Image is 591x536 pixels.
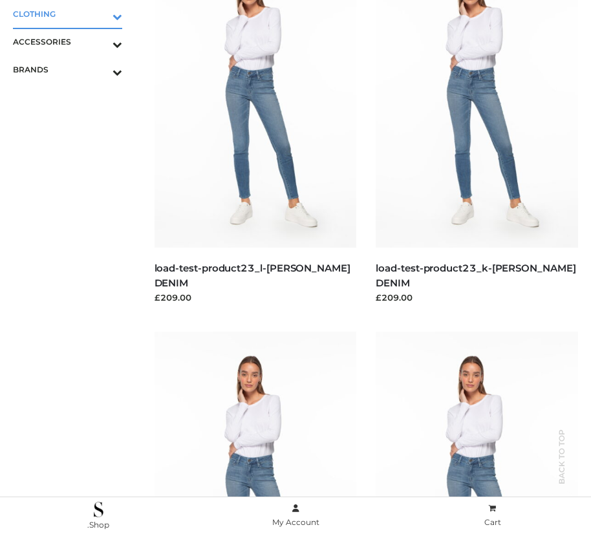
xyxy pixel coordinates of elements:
a: load-test-product23_k-[PERSON_NAME] DENIM [376,262,575,289]
a: BRANDSToggle Submenu [13,56,122,83]
img: .Shop [94,502,103,517]
a: Cart [394,501,591,530]
button: Toggle Submenu [77,28,122,56]
div: £209.00 [376,291,578,304]
span: BRANDS [13,62,122,77]
span: Cart [484,517,501,527]
button: Toggle Submenu [77,56,122,83]
a: ACCESSORIESToggle Submenu [13,28,122,56]
span: .Shop [87,520,109,530]
a: load-test-product23_l-[PERSON_NAME] DENIM [155,262,350,289]
div: £209.00 [155,291,357,304]
span: ACCESSORIES [13,34,122,49]
span: My Account [272,517,319,527]
span: CLOTHING [13,6,122,21]
span: Back to top [546,452,578,484]
a: My Account [197,501,394,530]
